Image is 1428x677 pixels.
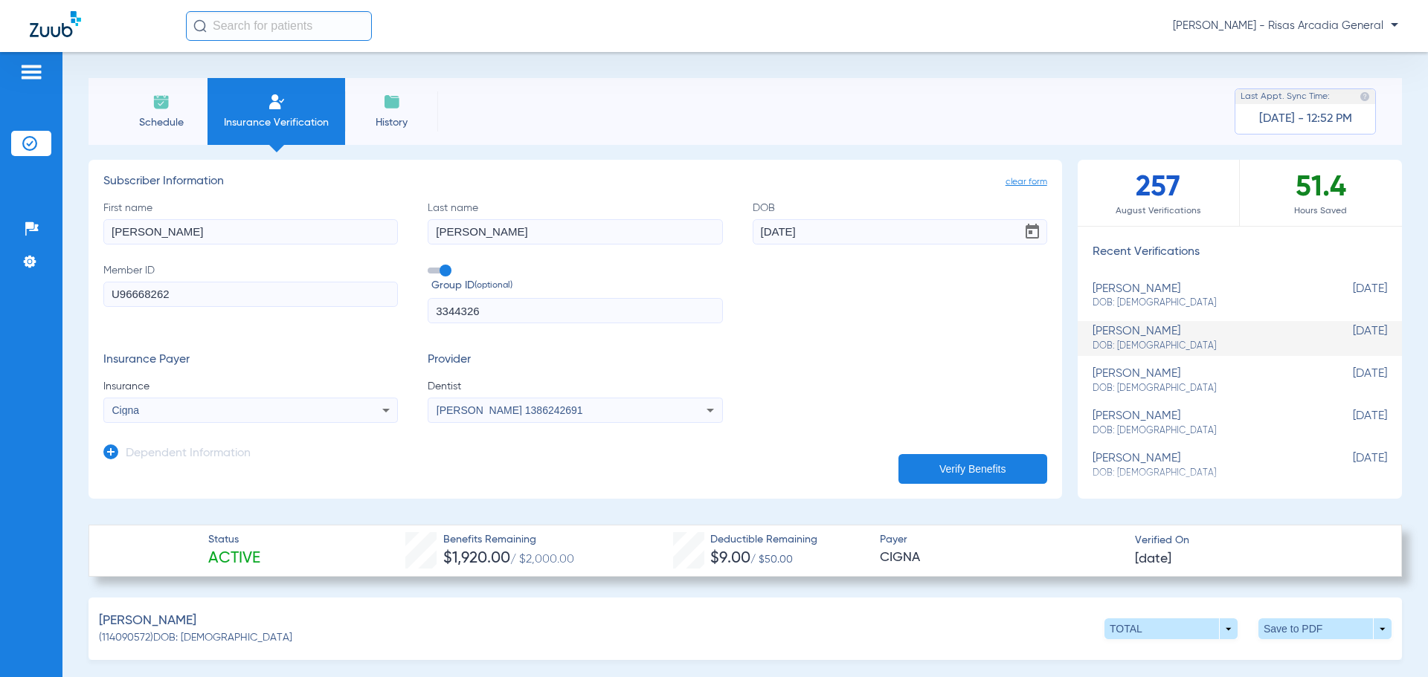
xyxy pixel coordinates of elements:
img: Search Icon [193,19,207,33]
h3: Recent Verifications [1078,245,1402,260]
div: [PERSON_NAME] [1093,452,1313,479]
span: CIGNA [880,548,1122,567]
span: DOB: [DEMOGRAPHIC_DATA] [1093,467,1313,480]
span: DOB: [DEMOGRAPHIC_DATA] [1093,382,1313,395]
div: [PERSON_NAME] [1093,409,1313,437]
button: Open calendar [1017,217,1047,247]
span: [DATE] [1135,550,1171,569]
input: Member ID [103,282,398,307]
span: Schedule [126,115,196,130]
span: / $2,000.00 [510,554,574,566]
small: (optional) [475,278,512,294]
span: Group ID [431,278,722,294]
span: Last Appt. Sync Time: [1241,89,1330,104]
span: [DATE] - 12:52 PM [1259,111,1352,126]
span: Insurance Verification [219,115,334,130]
img: Zuub Logo [30,11,81,37]
img: hamburger-icon [19,63,43,81]
span: / $50.00 [750,554,793,565]
span: Hours Saved [1240,204,1402,218]
span: Benefits Remaining [443,532,574,548]
span: DOB: [DEMOGRAPHIC_DATA] [1093,340,1313,353]
div: [PERSON_NAME] [1093,325,1313,352]
div: [PERSON_NAME] [1093,282,1313,310]
span: Dentist [428,379,722,394]
h3: Provider [428,353,722,368]
div: 257 [1078,160,1240,226]
span: History [356,115,427,130]
span: Insurance [103,379,398,394]
label: Last name [428,201,722,244]
span: [DATE] [1313,367,1387,395]
label: First name [103,201,398,244]
span: [DATE] [1313,452,1387,479]
span: clear form [1006,175,1047,190]
span: Verified On [1135,533,1377,548]
button: TOTAL [1104,618,1238,639]
h3: Dependent Information [126,447,251,461]
span: [PERSON_NAME] 1386242691 [437,404,583,416]
span: Status [208,532,260,548]
span: August Verifications [1078,204,1239,218]
img: Manual Insurance Verification [268,93,286,111]
span: $1,920.00 [443,551,510,566]
h3: Insurance Payer [103,353,398,368]
span: [DATE] [1313,409,1387,437]
span: Active [208,548,260,569]
div: 51.4 [1240,160,1402,226]
input: First name [103,219,398,244]
iframe: Chat Widget [1354,606,1428,677]
h3: Subscriber Information [103,175,1047,190]
button: Save to PDF [1258,618,1392,639]
span: Payer [880,532,1122,548]
span: [DATE] [1313,282,1387,310]
label: DOB [753,201,1047,244]
input: Search for patients [186,11,372,41]
img: History [383,93,401,111]
div: [PERSON_NAME] [1093,367,1313,395]
input: Last name [428,219,722,244]
span: DOB: [DEMOGRAPHIC_DATA] [1093,424,1313,438]
span: [PERSON_NAME] [99,612,196,630]
img: Schedule [152,93,170,111]
span: [DATE] [1313,325,1387,352]
span: DOB: [DEMOGRAPHIC_DATA] [1093,297,1313,310]
label: Member ID [103,263,398,324]
span: [PERSON_NAME] - Risas Arcadia General [1173,19,1398,33]
span: (114090572) DOB: [DEMOGRAPHIC_DATA] [99,630,292,646]
span: Cigna [112,404,140,416]
input: DOBOpen calendar [753,219,1047,244]
span: Deductible Remaining [710,532,817,548]
button: Verify Benefits [898,454,1047,484]
img: last sync help info [1360,91,1370,102]
span: $9.00 [710,551,750,566]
